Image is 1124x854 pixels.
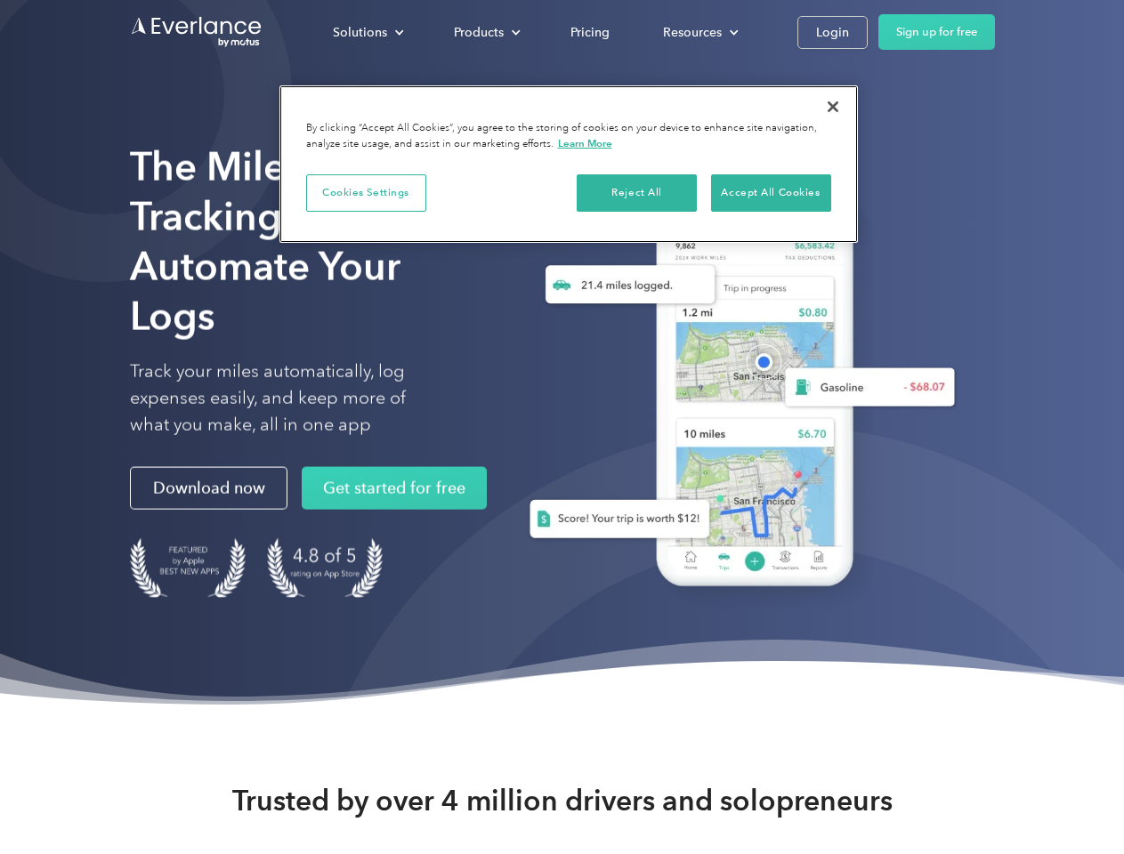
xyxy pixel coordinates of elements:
p: Track your miles automatically, log expenses easily, and keep more of what you make, all in one app [130,359,448,439]
div: Resources [663,21,722,44]
button: Reject All [577,174,697,212]
div: Pricing [570,21,610,44]
div: Cookie banner [279,85,858,243]
a: Get started for free [302,467,487,510]
img: Everlance, mileage tracker app, expense tracking app [501,169,969,613]
div: Products [454,21,504,44]
a: Download now [130,467,287,510]
strong: Trusted by over 4 million drivers and solopreneurs [232,783,893,818]
div: Login [816,21,849,44]
div: Privacy [279,85,858,243]
div: Products [436,17,535,48]
div: Solutions [333,21,387,44]
div: Solutions [315,17,418,48]
a: Go to homepage [130,15,263,49]
div: Resources [645,17,753,48]
button: Cookies Settings [306,174,426,212]
div: By clicking “Accept All Cookies”, you agree to the storing of cookies on your device to enhance s... [306,121,831,152]
a: Login [797,16,868,49]
button: Accept All Cookies [711,174,831,212]
a: Pricing [553,17,627,48]
button: Close [813,87,853,126]
a: More information about your privacy, opens in a new tab [558,137,612,149]
a: Sign up for free [878,14,995,50]
img: Badge for Featured by Apple Best New Apps [130,538,246,598]
img: 4.9 out of 5 stars on the app store [267,538,383,598]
